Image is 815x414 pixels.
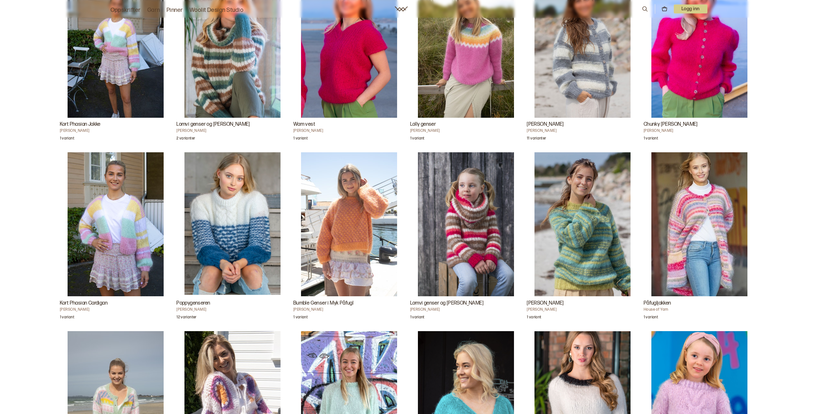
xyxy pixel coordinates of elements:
[674,4,707,13] p: Logg inn
[651,152,747,296] img: House of YarnPåfugljakken
[293,315,308,321] p: 1 variant
[60,315,74,321] p: 1 variant
[147,6,160,15] a: Garn
[60,152,172,323] a: Kort Phasian Cardigan
[410,315,425,321] p: 1 variant
[644,128,755,133] h4: [PERSON_NAME]
[184,152,281,296] img: Trine Lise HøysethPoppygenseren
[60,121,172,128] h3: Kort Phasian Jakke
[644,307,755,312] h4: House of Yarn
[293,307,405,312] h4: [PERSON_NAME]
[644,315,658,321] p: 1 variant
[176,121,288,128] h3: Lomvi genser og [PERSON_NAME]
[527,152,639,323] a: Gina genser
[395,6,408,12] a: Woolit
[293,152,405,323] a: Bumble Genser i Myk Påfugl
[176,136,195,142] p: 2 varianter
[190,6,244,15] a: Woolit Design Studio
[293,128,405,133] h4: [PERSON_NAME]
[60,136,74,142] p: 1 variant
[644,299,755,307] h3: Påfugljakken
[644,121,755,128] h3: Chunky [PERSON_NAME]
[527,299,639,307] h3: [PERSON_NAME]
[60,299,172,307] h3: Kort Phasian Cardigan
[60,307,172,312] h4: [PERSON_NAME]
[301,152,397,296] img: Ane Kydland ThomassenBumble Genser i Myk Påfugl
[410,299,522,307] h3: Lomvi genser og [PERSON_NAME]
[167,6,183,15] a: Pinner
[410,136,425,142] p: 1 variant
[293,121,405,128] h3: Wam vest
[644,136,658,142] p: 1 variant
[176,299,288,307] h3: Poppygenseren
[410,128,522,133] h4: [PERSON_NAME]
[527,121,639,128] h3: [PERSON_NAME]
[527,128,639,133] h4: [PERSON_NAME]
[534,152,631,296] img: Iselin HafseldGina genser
[674,4,707,13] button: User dropdown
[410,121,522,128] h3: Lolly genser
[68,152,164,296] img: Mari Kalberg SkjævelandKort Phasian Cardigan
[176,152,288,323] a: Poppygenseren
[176,315,196,321] p: 12 varianter
[410,152,522,323] a: Lomvi genser og løs hals
[410,307,522,312] h4: [PERSON_NAME]
[293,299,405,307] h3: Bumble Genser i Myk Påfugl
[418,152,514,296] img: Mari Kalberg SkjævelandLomvi genser og løs hals
[527,307,639,312] h4: [PERSON_NAME]
[527,315,541,321] p: 1 variant
[60,128,172,133] h4: [PERSON_NAME]
[110,6,141,15] a: Oppskrifter
[644,152,755,323] a: Påfugljakken
[176,307,288,312] h4: [PERSON_NAME]
[527,136,546,142] p: 11 varianter
[293,136,308,142] p: 1 variant
[176,128,288,133] h4: [PERSON_NAME]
